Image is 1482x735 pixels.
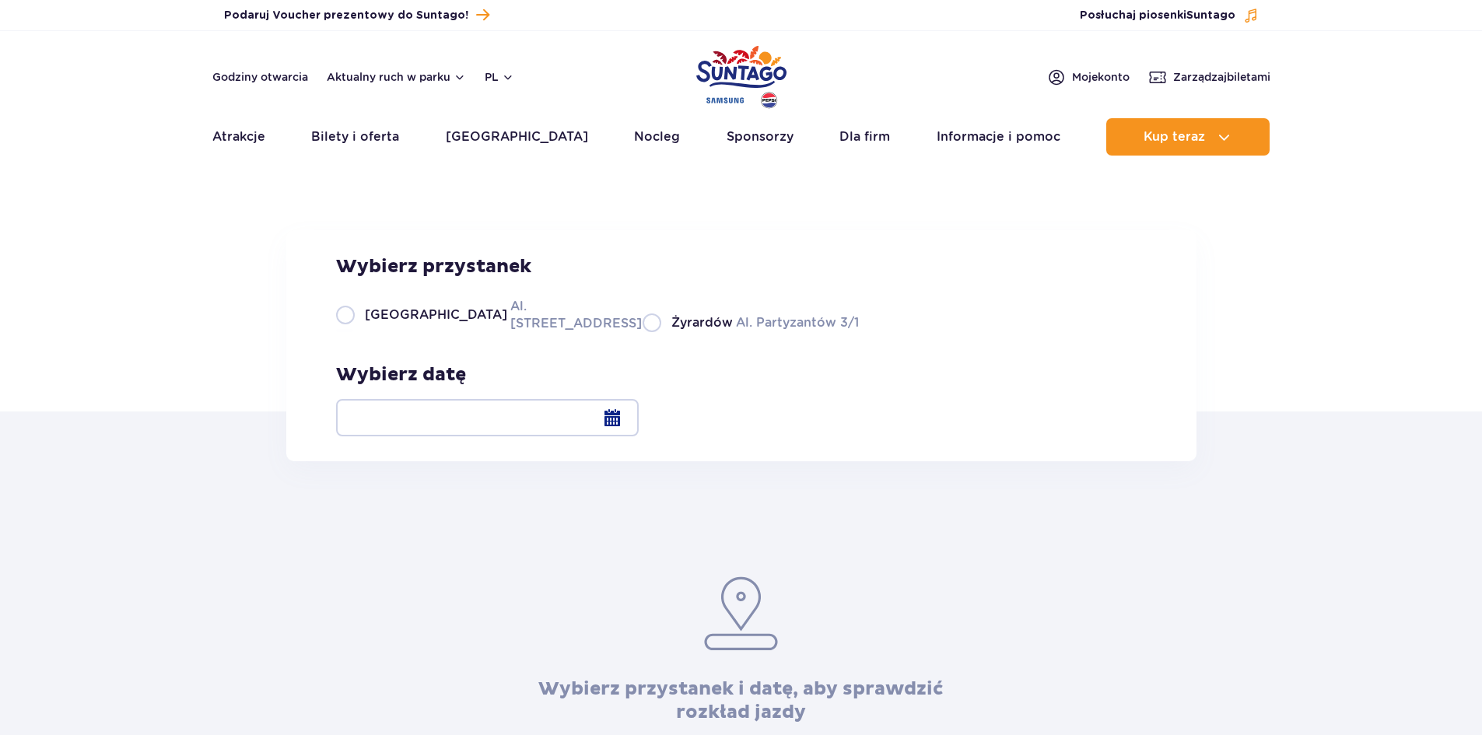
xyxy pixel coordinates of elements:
h3: Wybierz przystanek [336,255,859,278]
a: Mojekonto [1047,68,1130,86]
a: Atrakcje [212,118,265,156]
span: Suntago [1186,10,1235,21]
a: [GEOGRAPHIC_DATA] [446,118,588,156]
button: Posłuchaj piosenkiSuntago [1080,8,1259,23]
a: Podaruj Voucher prezentowy do Suntago! [224,5,489,26]
button: Kup teraz [1106,118,1270,156]
a: Bilety i oferta [311,118,399,156]
a: Zarządzajbiletami [1148,68,1270,86]
span: Podaruj Voucher prezentowy do Suntago! [224,8,468,23]
span: Posłuchaj piosenki [1080,8,1235,23]
button: Aktualny ruch w parku [327,71,466,83]
a: Park of Poland [696,39,787,110]
a: Godziny otwarcia [212,69,308,85]
span: Zarządzaj biletami [1173,69,1270,85]
span: [GEOGRAPHIC_DATA] [365,306,507,324]
span: Żyrardów [671,314,733,331]
a: Sponsorzy [727,118,794,156]
a: Dla firm [839,118,890,156]
h3: Wybierz przystanek i datę, aby sprawdzić rozkład jazdy [502,677,980,724]
label: Al. Partyzantów 3/1 [643,313,859,332]
h3: Wybierz datę [336,363,639,387]
a: Informacje i pomoc [937,118,1060,156]
img: pin.953eee3c.svg [702,575,780,653]
span: Kup teraz [1144,130,1205,144]
a: Nocleg [634,118,680,156]
button: pl [485,69,514,85]
span: Moje konto [1072,69,1130,85]
label: Al. [STREET_ADDRESS] [336,297,624,332]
